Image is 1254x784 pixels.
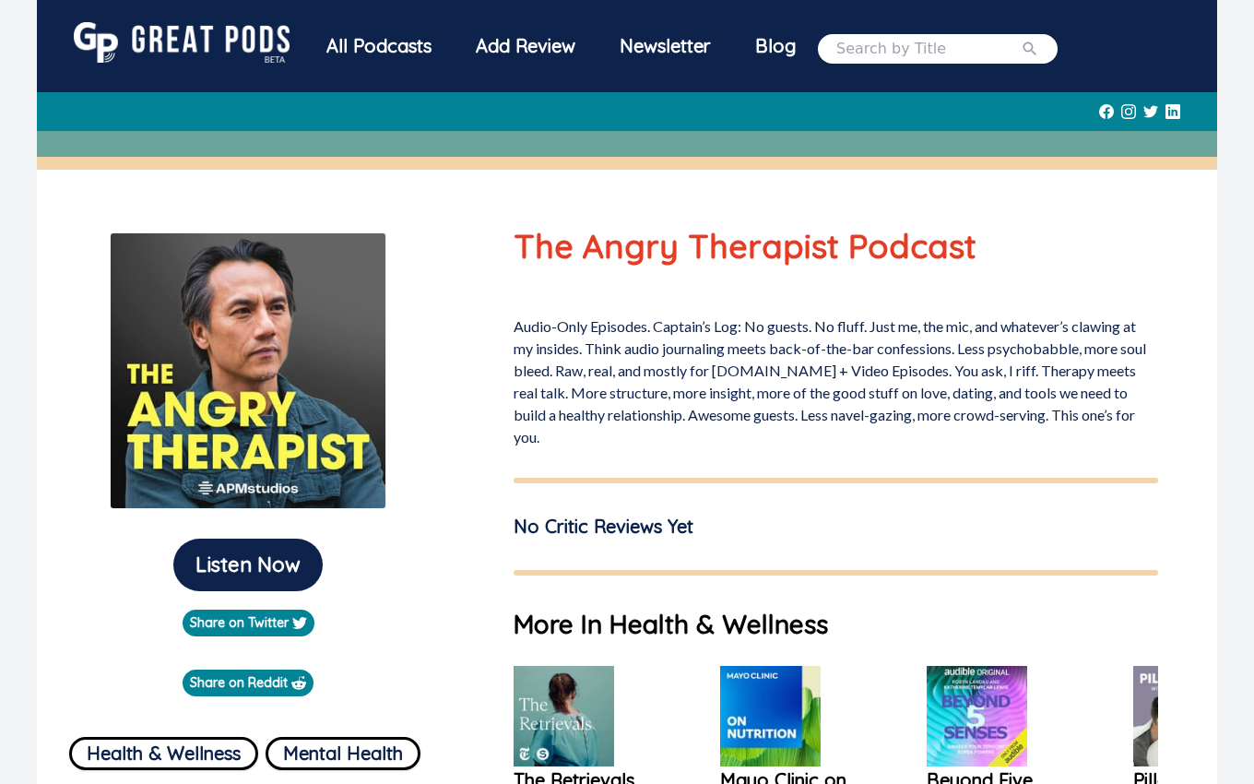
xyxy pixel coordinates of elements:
button: Listen Now [173,539,323,591]
input: Search by Title [836,38,1021,60]
img: Pillow Talks [1133,666,1234,766]
a: Blog [733,22,818,70]
div: Newsletter [597,22,733,70]
img: Mayo Clinic on Nutrition [720,666,821,766]
a: Share on Twitter [183,610,314,636]
a: Mental Health [266,730,420,770]
img: Beyond Five Senses [927,666,1027,766]
a: Health & Wellness [69,730,258,770]
a: Add Review [454,22,597,70]
button: Health & Wellness [69,737,258,770]
h1: No Critic Reviews Yet [514,513,693,540]
img: The Retrievals [514,666,614,766]
p: Audio-Only Episodes. Captain’s Log: No guests. No fluff. Just me, the mic, and whatever’s clawing... [514,308,1158,448]
a: Share on Reddit [183,670,313,696]
p: The Angry Therapist Podcast [514,221,1158,271]
button: Mental Health [266,737,420,770]
img: The Angry Therapist Podcast [110,232,386,509]
div: All Podcasts [304,22,454,70]
img: GreatPods [74,22,290,63]
a: All Podcasts [304,22,454,75]
h1: More In Health & Wellness [514,605,1158,644]
a: Newsletter [597,22,733,75]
